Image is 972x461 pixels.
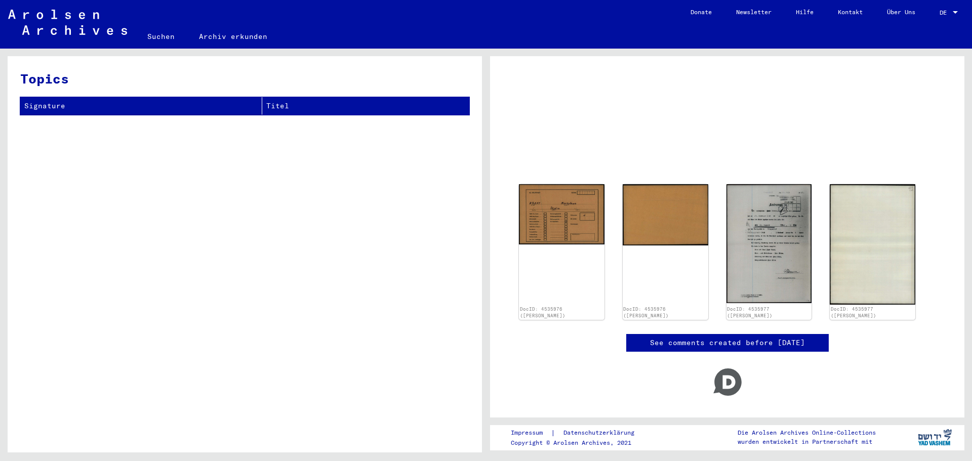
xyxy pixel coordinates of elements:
img: 001.jpg [726,184,812,303]
a: Archiv erkunden [187,24,279,49]
img: yv_logo.png [916,425,954,450]
span: DE [940,9,951,16]
p: wurden entwickelt in Partnerschaft mit [738,437,876,446]
th: Signature [20,97,262,115]
div: | [511,428,646,438]
a: DocID: 4535976 ([PERSON_NAME]) [623,306,669,319]
a: See comments created before [DATE] [650,338,805,348]
img: 002.jpg [830,184,915,305]
h3: Topics [20,69,469,89]
img: Arolsen_neg.svg [8,10,127,35]
a: DocID: 4535976 ([PERSON_NAME]) [520,306,565,319]
a: Datenschutzerklärung [555,428,646,438]
th: Titel [262,97,469,115]
p: Die Arolsen Archives Online-Collections [738,428,876,437]
p: Copyright © Arolsen Archives, 2021 [511,438,646,447]
a: DocID: 4535977 ([PERSON_NAME]) [831,306,876,319]
a: DocID: 4535977 ([PERSON_NAME]) [727,306,773,319]
img: 002.jpg [623,184,708,245]
img: 001.jpg [519,184,604,244]
a: Suchen [135,24,187,49]
a: Impressum [511,428,551,438]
